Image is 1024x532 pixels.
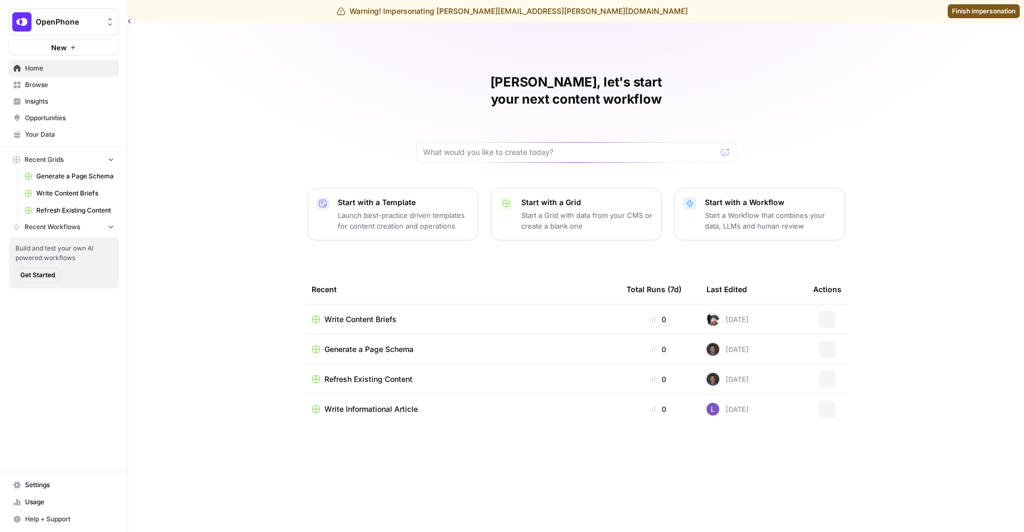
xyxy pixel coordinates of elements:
[948,4,1020,18] a: Finish impersonation
[705,197,836,208] p: Start with a Workflow
[9,126,119,143] a: Your Data
[312,344,609,355] a: Generate a Page Schema
[9,494,119,511] a: Usage
[12,12,31,32] img: OpenPhone Logo
[324,404,418,414] span: Write Informational Article
[707,403,749,416] div: [DATE]
[9,40,119,56] button: New
[9,476,119,494] a: Settings
[312,275,609,304] div: Recent
[626,275,681,304] div: Total Runs (7d)
[15,244,113,263] span: Build and test your own AI powered workflows
[25,222,80,232] span: Recent Workflows
[491,188,662,240] button: Start with a GridStart a Grid with data from your CMS or create a blank one
[312,404,609,414] a: Write Informational Article
[20,185,119,202] a: Write Content Briefs
[36,171,114,181] span: Generate a Page Schema
[36,189,114,198] span: Write Content Briefs
[9,219,119,235] button: Recent Workflows
[626,374,689,385] div: 0
[705,210,836,231] p: Start a Workflow that combines your data, LLMs and human review
[25,113,114,123] span: Opportunities
[25,80,114,90] span: Browse
[25,130,114,139] span: Your Data
[20,168,119,185] a: Generate a Page Schema
[324,314,396,325] span: Write Content Briefs
[338,210,469,231] p: Launch best-practice driven templates for content creation and operations
[312,374,609,385] a: Refresh Existing Content
[423,147,717,158] input: What would you like to create today?
[521,210,653,231] p: Start a Grid with data from your CMS or create a blank one
[15,268,60,282] button: Get Started
[338,197,469,208] p: Start with a Template
[307,188,478,240] button: Start with a TemplateLaunch best-practice driven templates for content creation and operations
[707,275,747,304] div: Last Edited
[416,74,736,108] h1: [PERSON_NAME], let's start your next content workflow
[707,313,749,326] div: [DATE]
[25,97,114,106] span: Insights
[324,374,412,385] span: Refresh Existing Content
[626,344,689,355] div: 0
[626,314,689,325] div: 0
[51,42,67,53] span: New
[9,93,119,110] a: Insights
[324,344,414,355] span: Generate a Page Schema
[312,314,609,325] a: Write Content Briefs
[707,343,719,356] img: 52v6d42v34ivydbon8qigpzex0ny
[25,155,63,165] span: Recent Grids
[36,206,114,215] span: Refresh Existing Content
[337,6,688,17] div: Warning! Impersonating [PERSON_NAME][EMAIL_ADDRESS][PERSON_NAME][DOMAIN_NAME]
[707,343,749,356] div: [DATE]
[813,275,842,304] div: Actions
[20,270,55,280] span: Get Started
[707,373,749,386] div: [DATE]
[9,152,119,168] button: Recent Grids
[707,313,719,326] img: kqvz6qfu95km43lhd3ujh4jkqwmw
[25,64,114,73] span: Home
[707,403,719,416] img: rn7sh892ioif0lo51687sih9ndqw
[25,497,114,507] span: Usage
[25,514,114,524] span: Help + Support
[9,9,119,35] button: Workspace: OpenPhone
[952,6,1015,16] span: Finish impersonation
[36,17,100,27] span: OpenPhone
[25,480,114,490] span: Settings
[20,202,119,219] a: Refresh Existing Content
[521,197,653,208] p: Start with a Grid
[9,60,119,77] a: Home
[626,404,689,414] div: 0
[707,373,719,386] img: 52v6d42v34ivydbon8qigpzex0ny
[9,76,119,93] a: Browse
[9,511,119,528] button: Help + Support
[9,109,119,127] a: Opportunities
[674,188,845,240] button: Start with a WorkflowStart a Workflow that combines your data, LLMs and human review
